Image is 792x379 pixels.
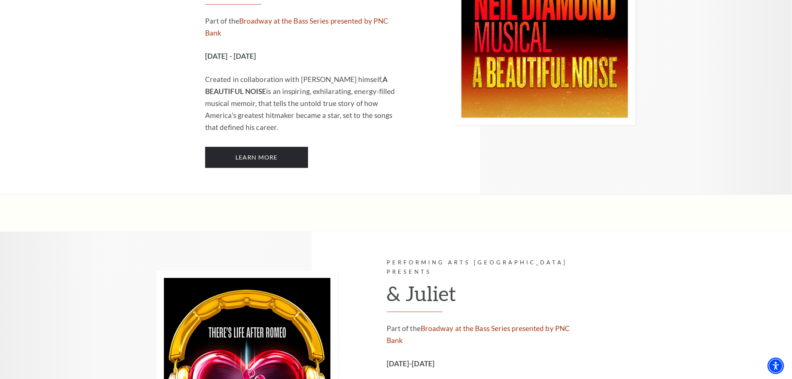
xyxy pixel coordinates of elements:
[205,147,308,168] a: Learn More A Beautiful Noise: The Neil Diamond Musical
[205,75,387,95] strong: A BEAUTIFUL NOISE
[387,322,587,346] p: Part of the
[205,15,405,39] p: Part of the
[205,52,256,60] strong: [DATE] - [DATE]
[768,358,784,374] div: Accessibility Menu
[205,16,389,37] a: Broadway at the Bass Series presented by PNC Bank
[387,359,435,368] strong: [DATE]-[DATE]
[387,258,587,277] p: Performing Arts [GEOGRAPHIC_DATA] Presents
[387,281,587,312] h2: & Juliet
[387,324,570,345] a: Broadway at the Bass Series presented by PNC Bank
[205,73,405,133] p: Created in collaboration with [PERSON_NAME] himself, is an inspiring, exhilarating, energy-filled...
